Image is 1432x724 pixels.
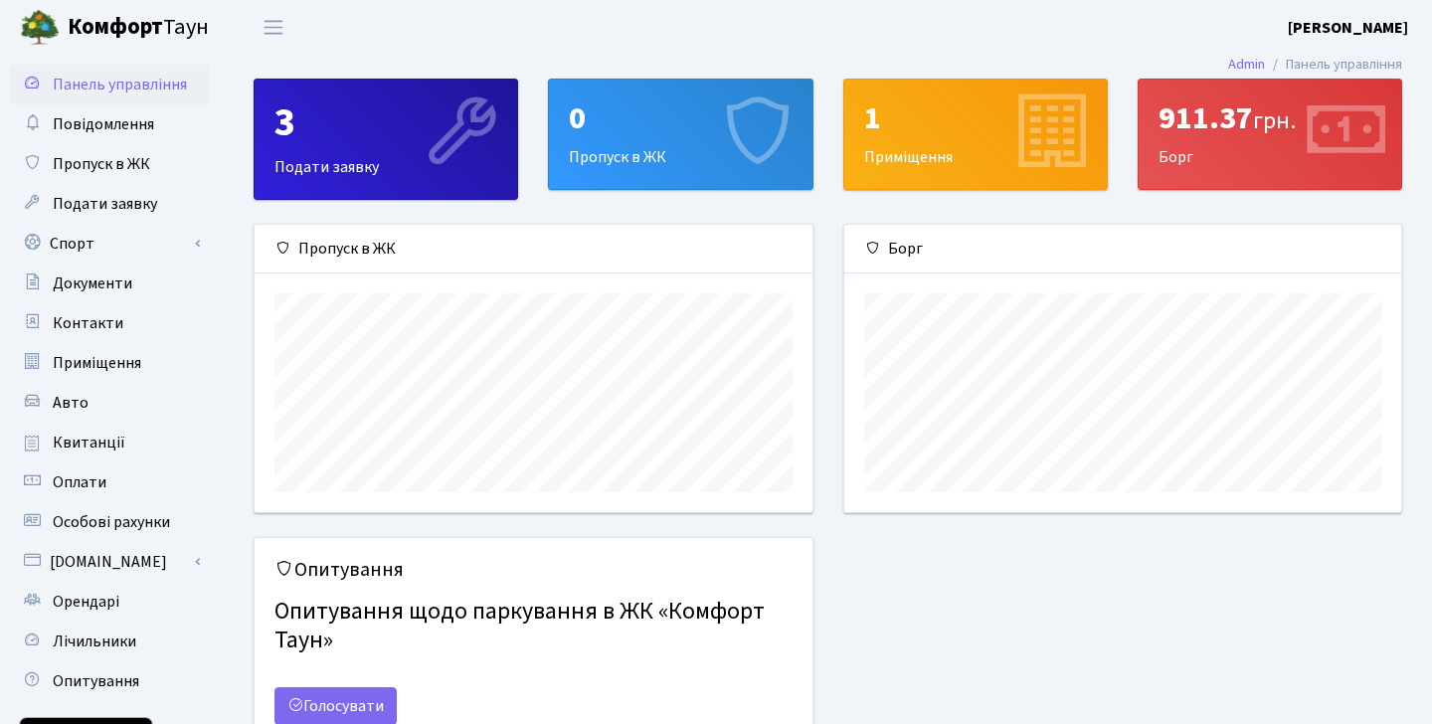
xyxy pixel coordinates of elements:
div: 1 [864,99,1087,137]
span: Приміщення [53,352,141,374]
a: Подати заявку [10,184,209,224]
img: logo.png [20,8,60,48]
a: Admin [1228,54,1265,75]
a: Авто [10,383,209,423]
a: [PERSON_NAME] [1288,16,1408,40]
a: 0Пропуск в ЖК [548,79,812,190]
a: Панель управління [10,65,209,104]
div: 0 [569,99,792,137]
h5: Опитування [274,558,793,582]
span: Оплати [53,471,106,493]
a: Документи [10,264,209,303]
a: Квитанції [10,423,209,462]
a: Оплати [10,462,209,502]
b: Комфорт [68,11,163,43]
a: Пропуск в ЖК [10,144,209,184]
nav: breadcrumb [1198,44,1432,86]
b: [PERSON_NAME] [1288,17,1408,39]
a: Контакти [10,303,209,343]
span: Авто [53,392,89,414]
div: Борг [1139,80,1401,189]
a: Лічильники [10,622,209,661]
div: 3 [274,99,497,147]
span: Пропуск в ЖК [53,153,150,175]
a: 1Приміщення [843,79,1108,190]
span: Контакти [53,312,123,334]
a: Приміщення [10,343,209,383]
a: Особові рахунки [10,502,209,542]
a: Опитування [10,661,209,701]
a: Спорт [10,224,209,264]
div: Пропуск в ЖК [255,225,812,273]
span: Подати заявку [53,193,157,215]
a: Повідомлення [10,104,209,144]
span: Лічильники [53,631,136,652]
div: Подати заявку [255,80,517,199]
div: Борг [844,225,1402,273]
div: Пропуск в ЖК [549,80,811,189]
span: Повідомлення [53,113,154,135]
li: Панель управління [1265,54,1402,76]
h4: Опитування щодо паркування в ЖК «Комфорт Таун» [274,590,793,663]
div: 911.37 [1159,99,1381,137]
span: грн. [1253,103,1296,138]
span: Орендарі [53,591,119,613]
button: Переключити навігацію [249,11,298,44]
span: Квитанції [53,432,125,453]
span: Особові рахунки [53,511,170,533]
div: Приміщення [844,80,1107,189]
span: Опитування [53,670,139,692]
a: Орендарі [10,582,209,622]
a: 3Подати заявку [254,79,518,200]
span: Панель управління [53,74,187,95]
span: Таун [68,11,209,45]
a: [DOMAIN_NAME] [10,542,209,582]
span: Документи [53,272,132,294]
